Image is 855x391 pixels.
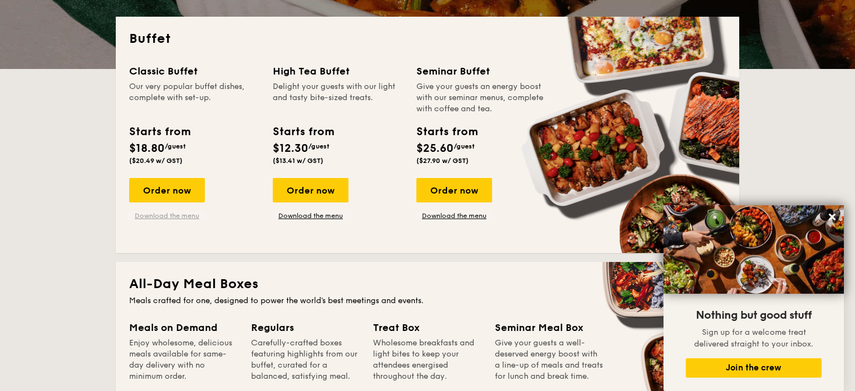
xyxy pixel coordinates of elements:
a: Download the menu [273,211,348,220]
div: Treat Box [373,320,481,335]
button: Join the crew [686,358,822,378]
span: /guest [165,142,186,150]
span: $18.80 [129,142,165,155]
span: ($27.90 w/ GST) [416,157,469,165]
div: Seminar Buffet [416,63,547,79]
span: /guest [454,142,475,150]
div: Enjoy wholesome, delicious meals available for same-day delivery with no minimum order. [129,338,238,382]
span: Sign up for a welcome treat delivered straight to your inbox. [694,328,813,349]
div: Order now [416,178,492,202]
div: Order now [129,178,205,202]
div: Regulars [251,320,360,335]
div: Delight your guests with our light and tasty bite-sized treats. [273,81,403,115]
div: Classic Buffet [129,63,259,79]
div: Meals crafted for one, designed to power the world's best meetings and events. [129,295,726,306]
div: Wholesome breakfasts and light bites to keep your attendees energised throughout the day. [373,338,481,382]
span: $25.60 [416,142,454,155]
h2: Buffet [129,30,726,48]
span: ($13.41 w/ GST) [273,157,323,165]
span: /guest [308,142,330,150]
div: Seminar Meal Box [495,320,603,335]
a: Download the menu [129,211,205,220]
img: DSC07876-Edit02-Large.jpeg [664,205,844,294]
div: Our very popular buffet dishes, complete with set-up. [129,81,259,115]
button: Close [823,208,841,226]
div: Give your guests a well-deserved energy boost with a line-up of meals and treats for lunch and br... [495,338,603,382]
div: High Tea Buffet [273,63,403,79]
div: Meals on Demand [129,320,238,335]
span: $12.30 [273,142,308,155]
a: Download the menu [416,211,492,220]
div: Give your guests an energy boost with our seminar menus, complete with coffee and tea. [416,81,547,115]
div: Starts from [416,123,477,140]
div: Starts from [273,123,333,140]
span: Nothing but good stuff [696,309,812,322]
span: ($20.49 w/ GST) [129,157,183,165]
div: Order now [273,178,348,202]
div: Carefully-crafted boxes featuring highlights from our buffet, curated for a balanced, satisfying ... [251,338,360,382]
h2: All-Day Meal Boxes [129,275,726,293]
div: Starts from [129,123,190,140]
